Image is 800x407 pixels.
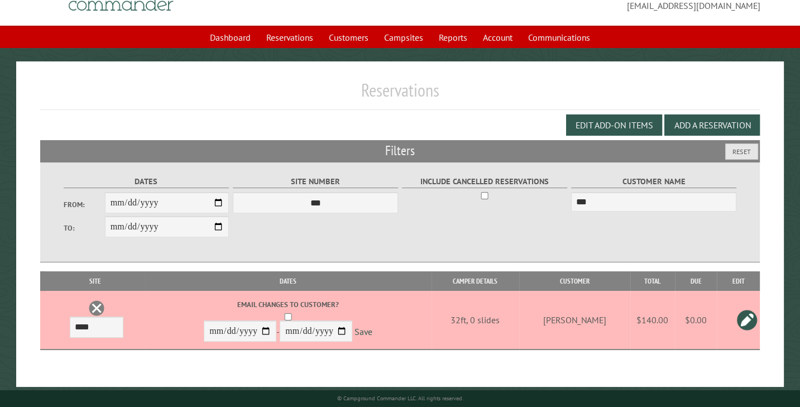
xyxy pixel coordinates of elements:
[260,27,320,48] a: Reservations
[377,27,430,48] a: Campsites
[432,27,474,48] a: Reports
[322,27,375,48] a: Customers
[203,27,257,48] a: Dashboard
[147,299,430,310] label: Email changes to customer?
[519,271,630,291] th: Customer
[432,291,519,349] td: 32ft, 0 slides
[46,271,145,291] th: Site
[521,27,597,48] a: Communications
[40,79,760,110] h1: Reservations
[233,175,399,188] label: Site Number
[337,395,463,402] small: © Campground Commander LLC. All rights reserved.
[630,271,675,291] th: Total
[717,271,760,291] th: Edit
[64,223,105,233] label: To:
[571,175,737,188] label: Customer Name
[476,27,519,48] a: Account
[145,271,432,291] th: Dates
[675,271,717,291] th: Due
[725,143,758,160] button: Reset
[64,175,229,188] label: Dates
[64,199,105,210] label: From:
[566,114,662,136] button: Edit Add-on Items
[432,271,519,291] th: Camper Details
[402,175,568,188] label: Include Cancelled Reservations
[664,114,760,136] button: Add a Reservation
[40,140,760,161] h2: Filters
[88,300,105,317] a: Delete this reservation
[355,326,372,337] a: Save
[675,291,717,349] td: $0.00
[519,291,630,349] td: [PERSON_NAME]
[630,291,675,349] td: $140.00
[147,299,430,344] div: -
